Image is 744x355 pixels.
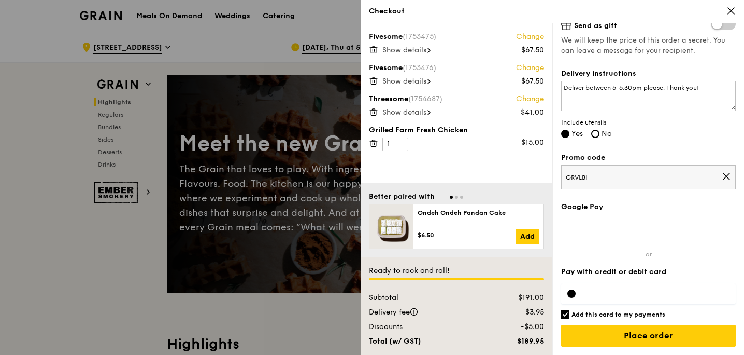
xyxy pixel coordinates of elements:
[561,267,736,277] label: Pay with credit or debit card
[488,336,550,347] div: $189.95
[403,32,436,41] span: (1753475)
[561,219,736,241] iframe: Secure payment button frame
[418,231,516,239] div: $6.50
[561,153,736,163] label: Promo code
[566,173,722,182] span: GRVLBI
[571,129,583,138] span: Yes
[408,94,442,103] span: (1754687)
[521,45,544,56] div: $67.50
[571,310,665,319] h6: Add this card to my payments
[460,196,463,199] span: Go to slide 3
[363,336,488,347] div: Total (w/ GST)
[521,138,544,148] div: $15.00
[584,290,729,298] iframe: Secure card payment input frame
[516,229,539,244] a: Add
[521,76,544,87] div: $67.50
[561,325,736,347] input: Place order
[369,63,544,73] div: Fivesome
[418,209,539,217] div: Ondeh Ondeh Pandan Cake
[363,322,488,332] div: Discounts
[602,129,612,138] span: No
[369,266,544,276] div: Ready to rock and roll!
[488,293,550,303] div: $191.00
[561,69,736,79] label: Delivery instructions
[363,293,488,303] div: Subtotal
[369,6,736,17] div: Checkout
[369,125,544,135] div: Grilled Farm Fresh Chicken
[561,310,569,319] input: Add this card to my payments
[403,63,436,72] span: (1753476)
[574,21,617,30] span: Send as gift
[516,94,544,104] a: Change
[521,107,544,118] div: $41.00
[561,35,736,56] span: We will keep the price of this order a secret. You can leave a message for your recipient.
[382,46,426,54] span: Show details
[561,118,736,127] span: Include utensils
[516,32,544,42] a: Change
[363,307,488,318] div: Delivery fee
[591,130,599,138] input: No
[450,196,453,199] span: Go to slide 1
[561,130,569,138] input: Yes
[488,307,550,318] div: $3.95
[382,77,426,86] span: Show details
[369,94,544,104] div: Threesome
[488,322,550,332] div: -$5.00
[516,63,544,73] a: Change
[561,202,736,212] label: Google Pay
[382,108,426,117] span: Show details
[455,196,458,199] span: Go to slide 2
[369,192,435,202] div: Better paired with
[369,32,544,42] div: Fivesome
